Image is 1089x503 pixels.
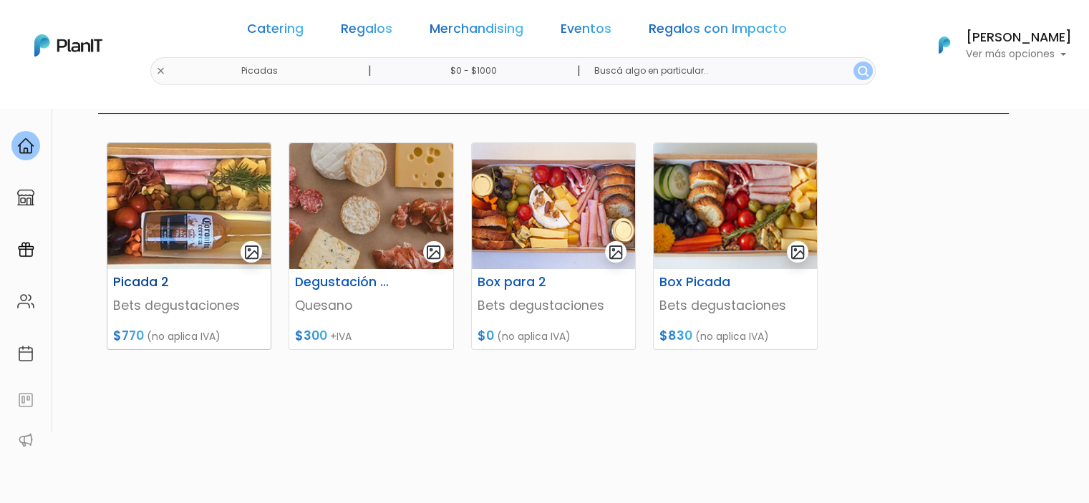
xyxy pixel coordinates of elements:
p: Bets degustaciones [113,296,265,315]
span: $830 [659,327,692,344]
span: $0 [478,327,494,344]
img: feedback-78b5a0c8f98aac82b08bfc38622c3050aee476f2c9584af64705fc4e61158814.svg [17,391,34,409]
img: thumb_PICADA_2_BETS.jpg [107,143,271,269]
img: PlanIt Logo [34,34,102,57]
img: search_button-432b6d5273f82d61273b3651a40e1bd1b912527efae98b1b7a1b2c0702e16a8d.svg [858,66,868,77]
img: campaigns-02234683943229c281be62815700db0a1741e53638e28bf9629b52c665b00959.svg [17,241,34,258]
img: partners-52edf745621dab592f3b2c58e3bca9d71375a7ef29c3b500c9f145b62cc070d4.svg [17,431,34,449]
img: marketplace-4ceaa7011d94191e9ded77b95e3339b90024bf715f7c57f8cf31f2d8c509eaba.svg [17,189,34,206]
span: +IVA [330,329,352,343]
button: PlanIt Logo [PERSON_NAME] Ver más opciones [920,26,1072,64]
a: gallery-light Box Picada Bets degustaciones $830 (no aplica IVA) [653,142,818,350]
h6: Box Picada [651,275,764,290]
img: thumb_thumb_1.5_picada_premium.png [472,143,635,269]
img: gallery-light [608,244,624,260]
a: Merchandising [430,23,523,40]
img: thumb_thumb_1.5_picada_basic_sin_bebida.png [654,143,817,269]
a: gallery-light Picada 2 Bets degustaciones $770 (no aplica IVA) [107,142,271,350]
img: home-e721727adea9d79c4d83392d1f703f7f8bce08238fde08b1acbfd93340b81755.svg [17,137,34,155]
img: calendar-87d922413cdce8b2cf7b7f5f62616a5cf9e4887200fb71536465627b3292af00.svg [17,345,34,362]
img: close-6986928ebcb1d6c9903e3b54e860dbc4d054630f23adef3a32610726dff6a82b.svg [156,67,165,76]
p: | [367,62,371,79]
a: Catering [247,23,304,40]
p: Bets degustaciones [478,296,629,315]
p: Ver más opciones [966,49,1072,59]
span: $300 [295,327,327,344]
span: (no aplica IVA) [147,329,221,343]
img: gallery-light [243,244,260,260]
img: thumb_274324637_318439446782206_5205964272055296275_n.jpg [289,143,452,269]
div: ¿Necesitás ayuda? [74,14,206,41]
a: Regalos con Impacto [649,23,787,40]
h6: Degustación Individual [286,275,400,290]
img: gallery-light [790,244,806,260]
a: gallery-light Degustación Individual Quesano $300 +IVA [289,142,453,350]
span: (no aplica IVA) [497,329,571,343]
span: $770 [113,327,144,344]
a: Regalos [341,23,392,40]
h6: [PERSON_NAME] [966,31,1072,44]
h6: Box para 2 [469,275,582,290]
a: gallery-light Box para 2 Bets degustaciones $0 (no aplica IVA) [471,142,636,350]
p: | [576,62,580,79]
span: (no aplica IVA) [695,329,769,343]
h6: Picada 2 [105,275,218,290]
img: people-662611757002400ad9ed0e3c099ab2801c6687ba6c219adb57efc949bc21e19d.svg [17,293,34,310]
img: gallery-light [425,244,442,260]
p: Bets degustaciones [659,296,811,315]
img: PlanIt Logo [929,29,960,61]
a: Eventos [561,23,611,40]
input: Buscá algo en particular.. [582,57,875,85]
p: Quesano [295,296,447,315]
